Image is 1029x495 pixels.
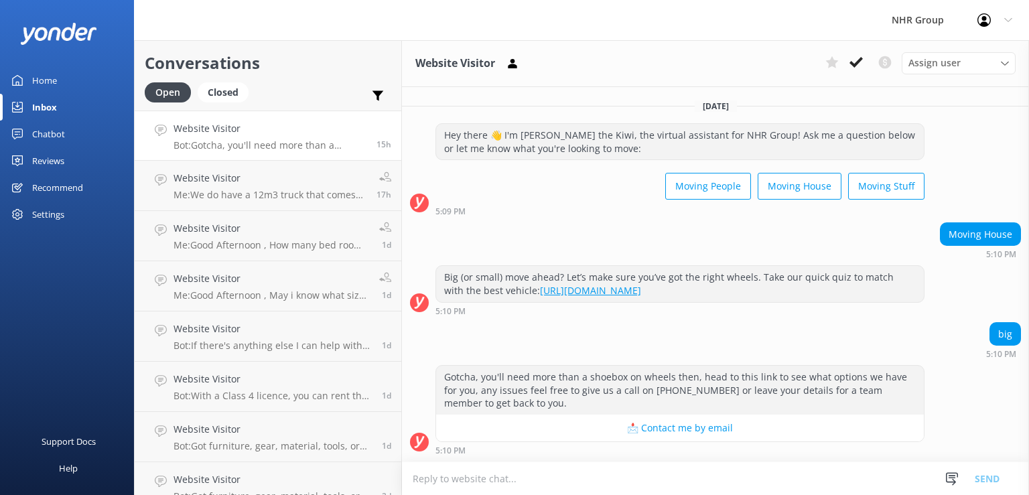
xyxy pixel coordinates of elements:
h4: Website Visitor [174,422,372,437]
div: Closed [198,82,249,102]
span: Sep 20 2025 12:17pm (UTC +12:00) Pacific/Auckland [382,340,391,351]
h4: Website Visitor [174,472,372,487]
div: Sep 21 2025 05:10pm (UTC +12:00) Pacific/Auckland [435,445,924,455]
span: Assign user [908,56,961,70]
div: Support Docs [42,428,96,455]
img: yonder-white-logo.png [20,23,97,45]
div: Hey there 👋 I'm [PERSON_NAME] the Kiwi, the virtual assistant for NHR Group! Ask me a question be... [436,124,924,159]
p: Me: We do have a 12m3 truck that comes with a tail lift that will cost you $215.00 per day includ... [174,189,366,201]
a: Website VisitorMe:We do have a 12m3 truck that comes with a tail lift that will cost you $215.00 ... [135,161,401,211]
h3: Website Visitor [415,55,495,72]
div: Reviews [32,147,64,174]
div: Settings [32,201,64,228]
span: Sep 20 2025 01:42pm (UTC +12:00) Pacific/Auckland [382,289,391,301]
span: Sep 20 2025 01:43pm (UTC +12:00) Pacific/Auckland [382,239,391,251]
div: Help [59,455,78,482]
h4: Website Visitor [174,121,366,136]
button: Moving Stuff [848,173,924,200]
a: Closed [198,84,255,99]
div: Chatbot [32,121,65,147]
p: Bot: With a Class 4 licence, you can rent the largest vehicles in the fleet, including 10 Ton 60m... [174,390,372,402]
div: big [990,323,1020,346]
div: Assign User [902,52,1016,74]
button: Moving House [758,173,841,200]
div: Recommend [32,174,83,201]
strong: 5:10 PM [986,350,1016,358]
span: [DATE] [695,100,737,112]
button: Moving People [665,173,751,200]
div: Sep 21 2025 05:10pm (UTC +12:00) Pacific/Auckland [986,349,1021,358]
h2: Conversations [145,50,391,76]
a: Open [145,84,198,99]
strong: 5:10 PM [435,307,466,315]
a: Website VisitorMe:Good Afternoon , May i know what size truck are you looking for to hire ?1d [135,261,401,311]
div: Gotcha, you'll need more than a shoebox on wheels then, head to this link to see what options we ... [436,366,924,415]
a: Website VisitorBot:Gotcha, you'll need more than a shoebox on wheels then, head to this link to s... [135,111,401,161]
button: 📩 Contact me by email [436,415,924,441]
span: Sep 20 2025 10:43am (UTC +12:00) Pacific/Auckland [382,390,391,401]
p: Me: Good Afternoon , How many bed room house stuff you are moving ? [174,239,369,251]
div: Open [145,82,191,102]
p: Bot: If there's anything else I can help with, let me know! [174,340,372,352]
p: Me: Good Afternoon , May i know what size truck are you looking for to hire ? [174,289,369,301]
strong: 5:09 PM [435,208,466,216]
div: Sep 21 2025 05:10pm (UTC +12:00) Pacific/Auckland [940,249,1021,259]
a: Website VisitorBot:Got furniture, gear, material, tools, or freight to move? Take our quiz to fin... [135,412,401,462]
span: Sep 20 2025 08:51am (UTC +12:00) Pacific/Auckland [382,440,391,451]
div: Big (or small) move ahead? Let’s make sure you’ve got the right wheels. Take our quick quiz to ma... [436,266,924,301]
div: Inbox [32,94,57,121]
span: Sep 21 2025 05:10pm (UTC +12:00) Pacific/Auckland [376,139,391,150]
div: Home [32,67,57,94]
h4: Website Visitor [174,221,369,236]
h4: Website Visitor [174,322,372,336]
p: Bot: Gotcha, you'll need more than a shoebox on wheels then, head to this link to see what option... [174,139,366,151]
a: Website VisitorBot:If there's anything else I can help with, let me know!1d [135,311,401,362]
h4: Website Visitor [174,171,366,186]
a: [URL][DOMAIN_NAME] [540,284,641,297]
strong: 5:10 PM [435,447,466,455]
span: Sep 21 2025 03:02pm (UTC +12:00) Pacific/Auckland [376,189,391,200]
a: Website VisitorMe:Good Afternoon , How many bed room house stuff you are moving ?1d [135,211,401,261]
div: Sep 21 2025 05:09pm (UTC +12:00) Pacific/Auckland [435,206,924,216]
p: Bot: Got furniture, gear, material, tools, or freight to move? Take our quiz to find the best veh... [174,440,372,452]
div: Moving House [941,223,1020,246]
h4: Website Visitor [174,372,372,386]
h4: Website Visitor [174,271,369,286]
div: Sep 21 2025 05:10pm (UTC +12:00) Pacific/Auckland [435,306,924,315]
a: Website VisitorBot:With a Class 4 licence, you can rent the largest vehicles in the fleet, includ... [135,362,401,412]
strong: 5:10 PM [986,251,1016,259]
